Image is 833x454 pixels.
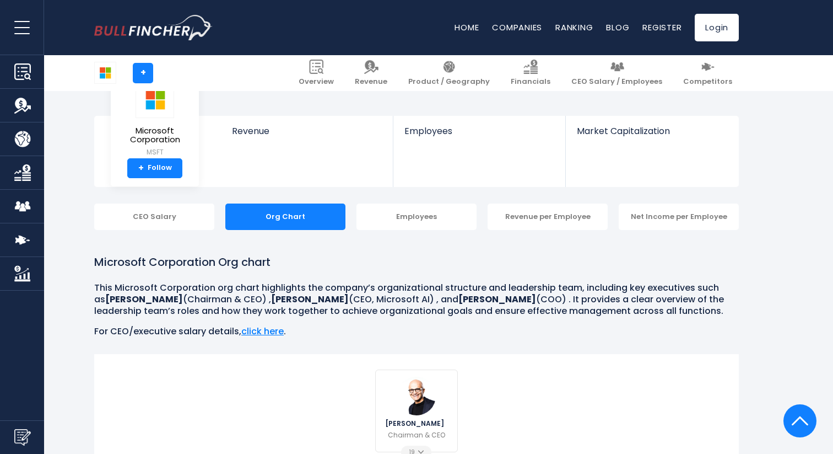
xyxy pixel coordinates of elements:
img: bullfincher logo [94,15,213,40]
span: Market Capitalization [577,126,727,136]
strong: + [138,163,144,173]
div: Net Income per Employee [619,204,739,230]
a: Microsoft Corporation MSFT [119,81,191,158]
span: Product / Geography [408,77,490,87]
b: [PERSON_NAME] [271,293,349,306]
p: For CEO/executive salary details, . [94,326,739,338]
span: Revenue [355,77,387,87]
div: Revenue per Employee [488,204,608,230]
a: Product / Geography [402,55,496,91]
span: [PERSON_NAME] [385,420,447,427]
a: Competitors [677,55,739,91]
b: [PERSON_NAME] [105,293,183,306]
b: [PERSON_NAME] [458,293,536,306]
span: Employees [404,126,554,136]
span: Revenue [232,126,382,136]
a: click here [241,325,284,338]
a: CEO Salary / Employees [565,55,669,91]
p: This Microsoft Corporation org chart highlights the company’s organizational structure and leader... [94,282,739,317]
a: Employees [393,116,565,155]
a: Revenue [348,55,394,91]
a: Market Capitalization [566,116,738,155]
div: Employees [356,204,477,230]
a: Companies [492,22,542,33]
a: Blog [606,22,629,33]
a: Satya Nadella [PERSON_NAME] Chairman & CEO 19 [375,370,458,452]
a: Financials [504,55,557,91]
a: Revenue [221,116,393,155]
a: Register [642,22,681,33]
div: Org Chart [225,204,345,230]
span: CEO Salary / Employees [571,77,662,87]
h1: Microsoft Corporation Org chart [94,254,739,270]
span: Financials [511,77,550,87]
p: Chairman & CEO [388,430,445,440]
span: Overview [299,77,334,87]
a: + [133,63,153,83]
small: MSFT [120,147,190,157]
a: +Follow [127,158,182,178]
img: Satya Nadella [397,377,436,415]
a: Login [695,14,739,41]
a: Overview [292,55,340,91]
a: Ranking [555,22,593,33]
span: Microsoft Corporation [120,126,190,145]
span: Competitors [683,77,732,87]
a: Home [455,22,479,33]
img: MSFT logo [95,62,116,83]
a: Go to homepage [94,15,213,40]
img: MSFT logo [136,81,174,118]
div: CEO Salary [94,204,214,230]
